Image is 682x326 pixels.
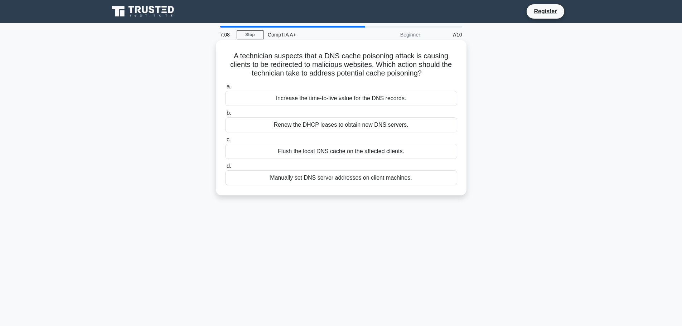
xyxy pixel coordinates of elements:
[362,28,425,42] div: Beginner
[224,52,458,78] h5: A technician suspects that a DNS cache poisoning attack is causing clients to be redirected to ma...
[227,83,231,89] span: a.
[227,163,231,169] span: d.
[225,117,457,132] div: Renew the DHCP leases to obtain new DNS servers.
[227,110,231,116] span: b.
[529,7,561,16] a: Register
[237,30,263,39] a: Stop
[425,28,466,42] div: 7/10
[227,136,231,142] span: c.
[216,28,237,42] div: 7:08
[225,170,457,185] div: Manually set DNS server addresses on client machines.
[225,144,457,159] div: Flush the local DNS cache on the affected clients.
[225,91,457,106] div: Increase the time-to-live value for the DNS records.
[263,28,362,42] div: CompTIA A+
